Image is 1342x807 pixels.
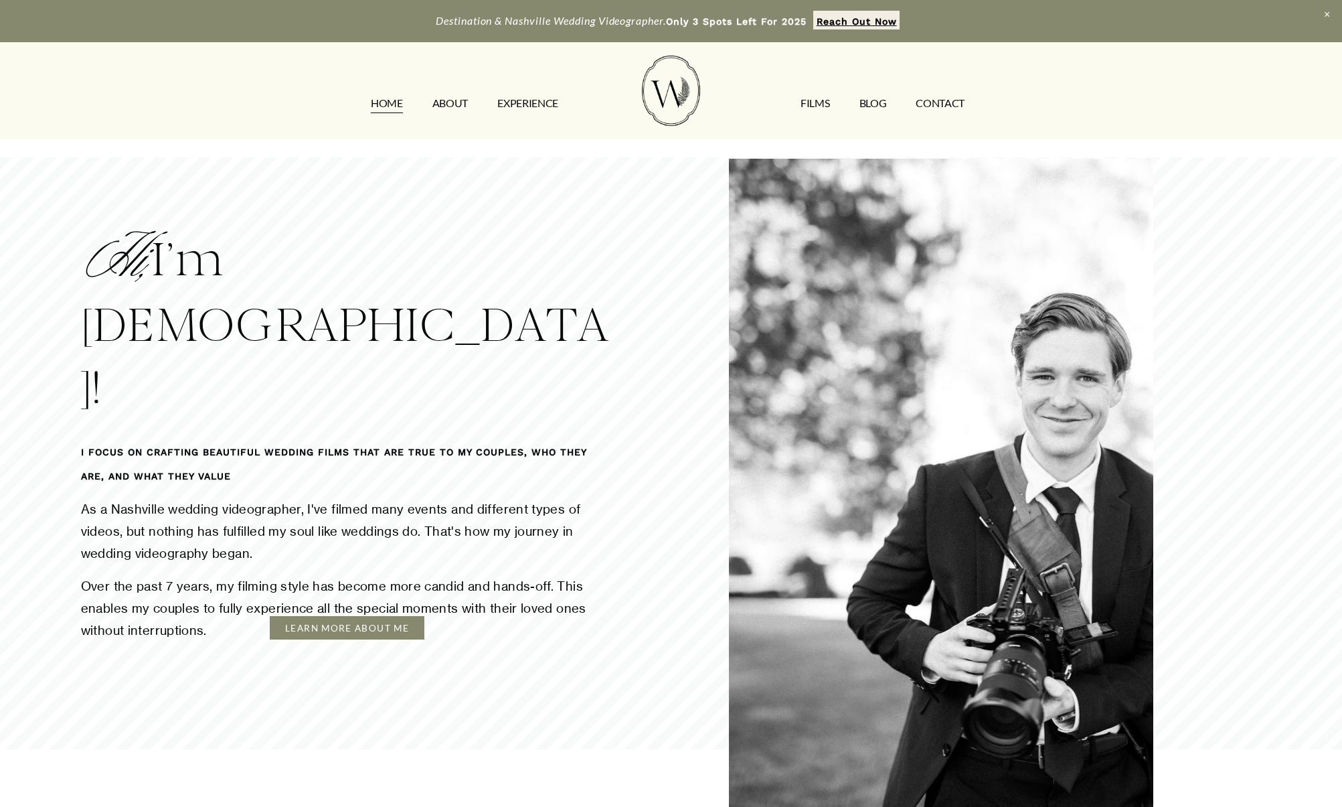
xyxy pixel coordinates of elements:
[817,16,897,27] strong: Reach Out Now
[642,56,699,126] img: Wild Fern Weddings
[81,447,590,481] strong: I FOCUS ON CRAFTING BEAUTIFUL WEDDING FILMS THAT ARE TRUE TO MY COUPLES, WHO THEY ARE, AND WHAT T...
[916,92,964,114] a: CONTACT
[497,92,558,114] a: EXPERIENCE
[432,92,468,114] a: ABOUT
[81,575,614,642] p: Over the past 7 years, my filming style has become more candid and hands-off. This enables my cou...
[81,228,614,419] h2: I’m [DEMOGRAPHIC_DATA]!
[813,11,900,29] a: Reach Out Now
[801,92,829,114] a: FILMS
[371,92,403,114] a: HOME
[270,616,424,640] a: LEARN MORE ABOUT ME
[81,498,614,565] p: As a Nashville wedding videographer, I've filmed many events and different types of videos, but n...
[81,232,151,291] em: Hi,
[859,92,887,114] a: Blog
